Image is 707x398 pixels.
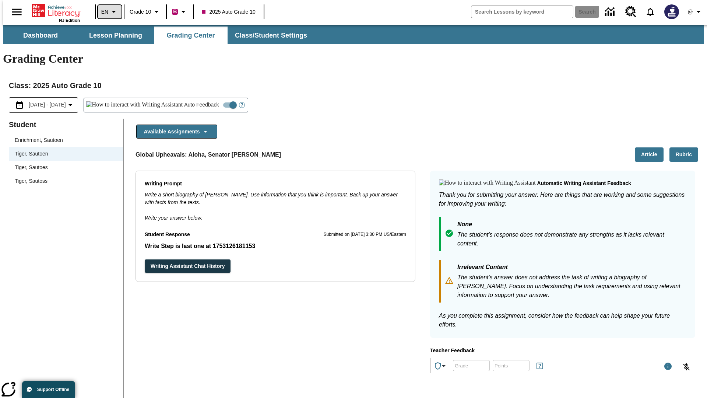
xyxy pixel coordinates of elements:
button: Language: EN, Select a language [98,5,122,18]
p: Write a short biography of [PERSON_NAME]. Use information that you think is important. Back up yo... [145,191,406,206]
div: Home [32,3,80,22]
span: Support Offline [37,387,69,392]
p: The student's answer does not address the task of writing a biography of [PERSON_NAME]. Focus on ... [457,273,686,300]
a: Home [32,3,80,18]
img: How to interact with Writing Assistant [86,101,183,109]
span: B [173,7,177,16]
button: Class/Student Settings [229,27,313,44]
p: Thank you for submitting your answer. Here are things that are working and some suggestions for i... [439,191,686,208]
div: Points: Must be equal to or less than 25. [493,360,530,371]
button: Open Help for Writing Assistant [236,98,248,112]
div: SubNavbar [3,27,314,44]
button: Grade: Grade 10, Select a grade [127,5,164,18]
svg: Collapse Date Range Filter [66,101,75,109]
button: Available Assignments [136,125,217,139]
div: SubNavbar [3,25,704,44]
div: Tiger, Sautoen [9,147,123,161]
p: Write your answer below. [145,206,406,222]
span: Tiger, Sautoen [15,150,117,158]
span: Tiger, Sautoes [15,164,117,171]
button: Open side menu [6,1,28,23]
button: Profile/Settings [683,5,707,18]
span: [DATE] - [DATE] [29,101,66,109]
span: Auto Feedback [184,101,219,109]
p: Student [9,119,123,130]
p: Teacher Feedback [430,347,695,355]
span: NJ Edition [59,18,80,22]
p: Student Response [145,231,190,239]
span: Tiger, Sautoss [15,177,117,185]
div: Maximum 1000 characters Press Escape to exit toolbar and use left and right arrow keys to access ... [664,362,672,372]
div: Tiger, Sautoes [9,161,123,174]
p: Student Response [145,242,406,251]
span: Grade 10 [130,8,151,16]
span: Enrichment, Sautoen [15,136,117,144]
p: None [457,220,686,230]
p: Writing Prompt [145,180,406,188]
div: Enrichment, Sautoen [9,133,123,147]
p: Automatic writing assistant feedback [537,179,631,188]
span: @ [687,8,693,16]
span: EN [101,8,108,16]
a: Data Center [601,2,621,22]
img: How to interact with Writing Assistant [439,179,536,187]
span: 2025 Auto Grade 10 [202,8,255,16]
button: Click to activate and allow voice recognition [678,358,695,376]
button: Lesson Planning [79,27,152,44]
body: Type your response here. [3,6,108,13]
button: Grading Center [154,27,228,44]
img: Avatar [664,4,679,19]
input: Grade: Letters, numbers, %, + and - are allowed. [453,356,490,375]
p: Submitted on [DATE] 3:30 PM US/Eastern [323,231,406,238]
p: Write Step is last one at 1753126181153 [145,242,406,251]
p: Irrelevant Content [457,263,686,273]
button: Rules for Earning Points and Achievements, Will open in new tab [532,359,547,373]
button: Select a new avatar [660,2,683,21]
div: Tiger, Sautoss [9,174,123,188]
button: Support Offline [22,381,75,398]
p: Global Upheavals: Aloha, Senator [PERSON_NAME] [136,150,281,159]
button: Article, Will open in new tab [635,147,664,162]
input: Points: Must be equal to or less than 25. [493,356,530,375]
button: Achievements [430,359,451,373]
p: The student's response does not demonstrate any strengths as it lacks relevant content. [457,230,686,248]
h1: Grading Center [3,52,704,66]
p: As you complete this assignment, consider how the feedback can help shape your future efforts. [439,311,686,329]
h2: Class : 2025 Auto Grade 10 [9,80,698,91]
input: search field [471,6,573,18]
button: Dashboard [4,27,77,44]
button: Select the date range menu item [12,101,75,109]
div: Grade: Letters, numbers, %, + and - are allowed. [453,360,490,371]
button: Rubric, Will open in new tab [669,147,698,162]
button: Writing Assistant Chat History [145,259,231,273]
button: Boost Class color is violet red. Change class color [169,5,191,18]
a: Notifications [641,2,660,21]
a: Resource Center, Will open in new tab [621,2,641,22]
